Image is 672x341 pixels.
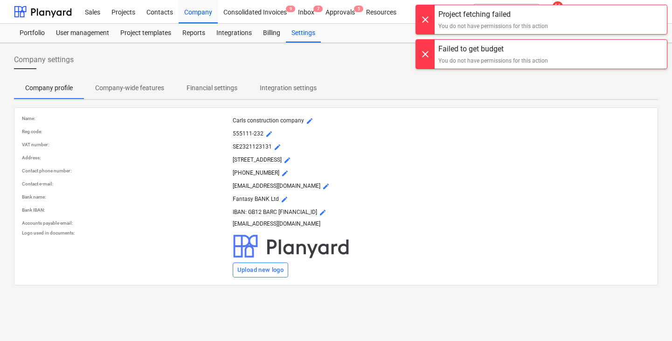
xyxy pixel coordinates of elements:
span: 9 [286,6,295,12]
p: [STREET_ADDRESS] [233,155,650,166]
p: SE2321123131 [233,142,650,153]
div: You do not have permissions for this action [438,57,548,65]
p: Company-wide features [95,83,164,93]
span: mode_edit [322,183,330,190]
p: Reg code : [22,128,229,135]
iframe: Chat Widget [625,296,672,341]
a: User management [50,24,115,43]
p: Carls construction company [233,115,650,127]
p: Address : [22,155,229,161]
p: Name : [22,115,229,121]
p: Financial settings [187,83,237,93]
p: Accounts payable email : [22,220,229,226]
div: Upload new logo [237,265,284,276]
span: Company settings [14,54,74,65]
a: Billing [257,24,286,43]
a: Reports [177,24,211,43]
span: mode_edit [281,170,289,177]
span: mode_edit [274,143,281,151]
div: You do not have permissions for this action [438,22,548,30]
span: mode_edit [306,117,313,125]
a: Integrations [211,24,257,43]
a: Project templates [115,24,177,43]
a: Portfolio [14,24,50,43]
button: Upload new logo [233,263,289,277]
span: mode_edit [284,156,291,164]
span: 7 [313,6,323,12]
p: Company profile [25,83,73,93]
p: IBAN: GB12 BARC [FINANCIAL_ID] [233,207,650,218]
div: Project fetching failed [438,9,548,20]
p: [PHONE_NUMBER] [233,168,650,179]
p: Integration settings [260,83,317,93]
p: [EMAIL_ADDRESS][DOMAIN_NAME] [233,220,650,228]
p: Contact phone number : [22,168,229,174]
span: mode_edit [265,130,273,138]
p: Logo used in documents : [22,230,229,236]
p: Contact e-mail : [22,181,229,187]
span: 5 [354,6,363,12]
span: mode_edit [281,196,288,203]
p: VAT number : [22,142,229,148]
a: Settings [286,24,321,43]
p: Bank name : [22,194,229,200]
p: Fantasy BANK Ltd [233,194,650,205]
p: Bank IBAN : [22,207,229,213]
span: mode_edit [319,209,326,216]
p: [EMAIL_ADDRESS][DOMAIN_NAME] [233,181,650,192]
div: Failed to get budget [438,43,548,55]
p: 555111-232 [233,128,650,140]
